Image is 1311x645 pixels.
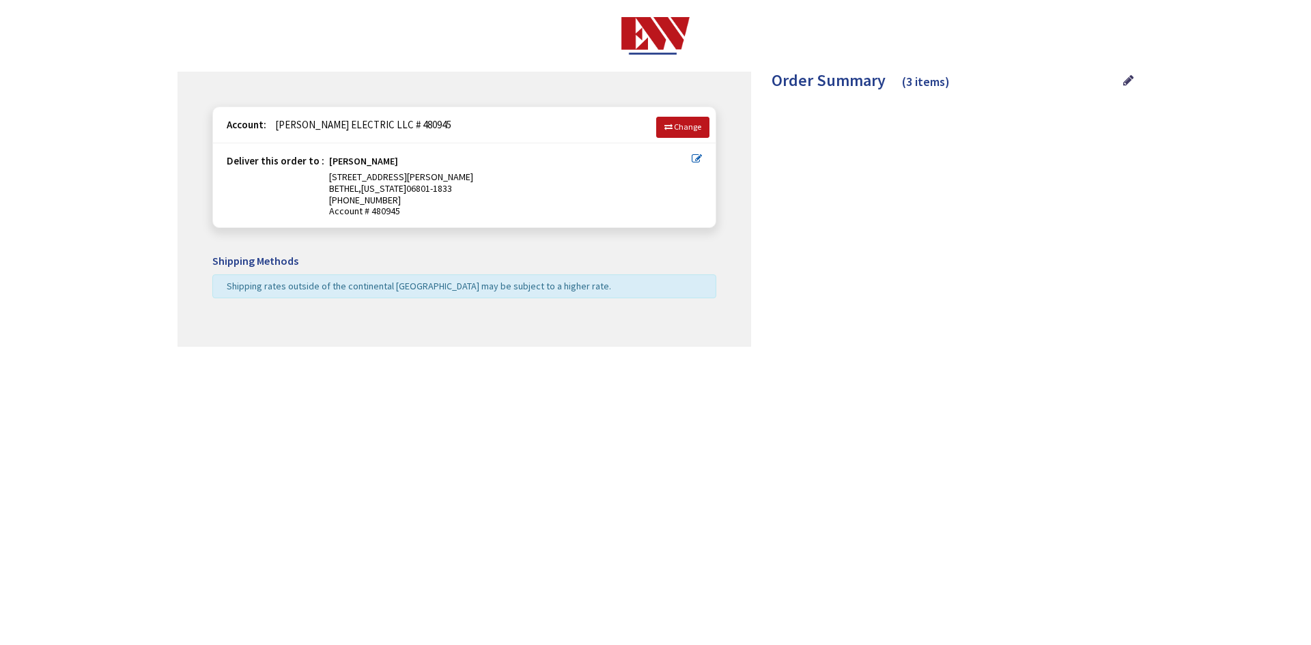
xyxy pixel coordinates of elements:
span: Change [674,121,701,132]
span: Order Summary [772,70,886,91]
span: [PERSON_NAME] ELECTRIC LLC # 480945 [268,118,451,131]
img: Electrical Wholesalers, Inc. [621,17,690,55]
span: Account # 480945 [329,205,692,217]
strong: Deliver this order to : [227,154,324,167]
span: [PHONE_NUMBER] [329,194,401,206]
span: 06801-1833 [406,182,452,195]
strong: [PERSON_NAME] [329,156,398,171]
span: [US_STATE] [361,182,406,195]
strong: Account: [227,118,266,131]
a: Change [656,117,709,137]
span: [STREET_ADDRESS][PERSON_NAME] [329,171,473,183]
h5: Shipping Methods [212,255,716,268]
span: (3 items) [902,74,950,89]
span: BETHEL, [329,182,361,195]
span: Shipping rates outside of the continental [GEOGRAPHIC_DATA] may be subject to a higher rate. [227,280,611,292]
